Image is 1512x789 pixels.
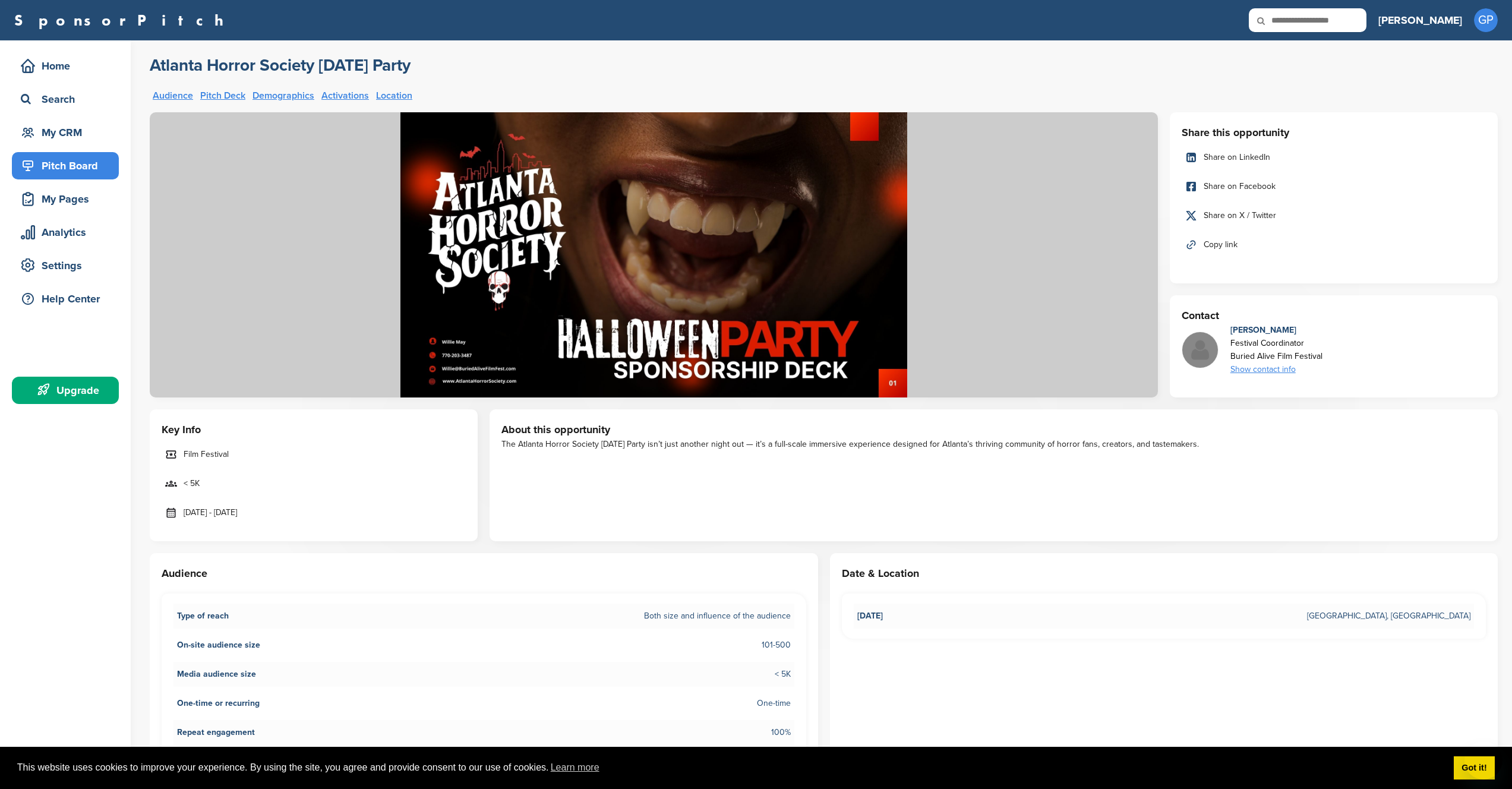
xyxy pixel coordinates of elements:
[162,421,466,438] h3: Key Info
[177,697,260,710] span: One-time or recurring
[1204,151,1270,164] span: Share on LinkedIn
[184,448,229,461] span: Film Festival
[17,759,1444,777] span: This website uses cookies to improve your experience. By using the site, you agree and provide co...
[501,421,1486,438] h3: About this opportunity
[200,91,245,100] a: Pitch Deck
[1182,332,1218,368] img: Missing
[153,91,193,100] a: Audience
[1307,610,1470,623] span: [GEOGRAPHIC_DATA], [GEOGRAPHIC_DATA]
[12,377,119,404] a: Upgrade
[501,438,1486,451] div: The Atlanta Horror Society [DATE] Party isn’t just another night out — it’s a full-scale immersiv...
[1454,756,1495,780] a: dismiss cookie message
[842,565,1486,582] h3: Date & Location
[18,122,119,143] div: My CRM
[376,91,412,100] a: Location
[1230,337,1322,350] div: Festival Coordinator
[762,639,791,652] span: 101-500
[1182,145,1486,170] a: Share on LinkedIn
[18,89,119,110] div: Search
[1230,324,1322,337] div: [PERSON_NAME]
[18,222,119,243] div: Analytics
[1182,232,1486,257] a: Copy link
[18,188,119,210] div: My Pages
[1230,350,1322,363] div: Buried Alive Film Festival
[1474,8,1498,32] span: GP
[857,610,883,623] span: [DATE]
[1182,174,1486,199] a: Share on Facebook
[150,55,411,76] a: Atlanta Horror Society [DATE] Party
[1182,307,1486,324] h3: Contact
[12,119,119,146] a: My CRM
[1204,209,1276,222] span: Share on X / Twitter
[1204,238,1238,251] span: Copy link
[18,380,119,401] div: Upgrade
[1378,12,1462,29] h3: [PERSON_NAME]
[12,252,119,279] a: Settings
[252,91,314,100] a: Demographics
[177,610,229,623] span: Type of reach
[18,288,119,310] div: Help Center
[1182,203,1486,228] a: Share on X / Twitter
[177,668,256,681] span: Media audience size
[177,639,260,652] span: On-site audience size
[1204,180,1276,193] span: Share on Facebook
[12,152,119,179] a: Pitch Board
[12,185,119,213] a: My Pages
[150,112,1158,397] img: Sponsorpitch &
[18,155,119,176] div: Pitch Board
[775,668,791,681] span: < 5K
[162,565,806,582] h3: Audience
[14,12,231,28] a: SponsorPitch
[18,255,119,276] div: Settings
[771,726,791,739] span: 100%
[12,285,119,313] a: Help Center
[1230,363,1322,376] div: Show contact info
[12,86,119,113] a: Search
[1464,741,1502,779] iframe: Button to launch messaging window
[12,52,119,80] a: Home
[1378,7,1462,33] a: [PERSON_NAME]
[1182,124,1486,141] h3: Share this opportunity
[177,726,255,739] span: Repeat engagement
[757,697,791,710] span: One-time
[321,91,369,100] a: Activations
[18,55,119,77] div: Home
[184,477,200,490] span: < 5K
[549,759,601,777] a: learn more about cookies
[184,506,237,519] span: [DATE] - [DATE]
[12,219,119,246] a: Analytics
[644,610,791,623] span: Both size and influence of the audience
